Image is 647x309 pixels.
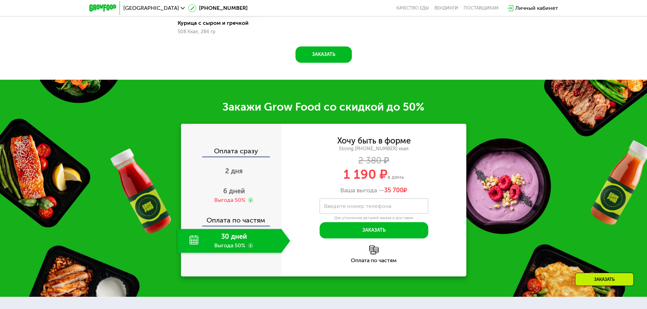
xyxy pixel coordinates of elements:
div: Курица с сыром и гречкой [178,20,269,26]
a: Вендинги [434,5,458,11]
label: Введите номер телефона [324,204,391,208]
span: 2 дня [225,167,243,175]
a: [PHONE_NUMBER] [188,4,248,12]
button: Заказать [295,46,352,63]
div: Для уточнения деталей заказа и доставки [320,215,428,221]
div: Личный кабинет [515,4,558,12]
span: в день [388,174,404,180]
div: Оплата сразу [182,148,282,156]
div: Хочу быть в форме [337,137,411,144]
div: Strong [PHONE_NUMBER] ккал [282,146,466,152]
div: Выгода 50% [214,196,245,204]
img: l6xcnZfty9opOoJh.png [369,245,379,255]
div: Заказать [575,273,634,286]
div: Ваша выгода — [282,187,466,194]
span: 35 700 [384,187,403,194]
div: поставщикам [464,5,499,11]
span: [GEOGRAPHIC_DATA] [123,5,179,11]
button: Заказать [320,222,428,238]
span: ₽ [384,187,407,194]
a: Качество еды [396,5,429,11]
div: Оплата по частям [182,210,282,226]
span: 6 дней [223,187,245,195]
div: 508 Ккал, 284 гр [178,29,264,35]
span: 1 190 ₽ [343,167,388,182]
div: 2 380 ₽ [282,157,466,165]
div: Оплата по частям [282,258,466,263]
